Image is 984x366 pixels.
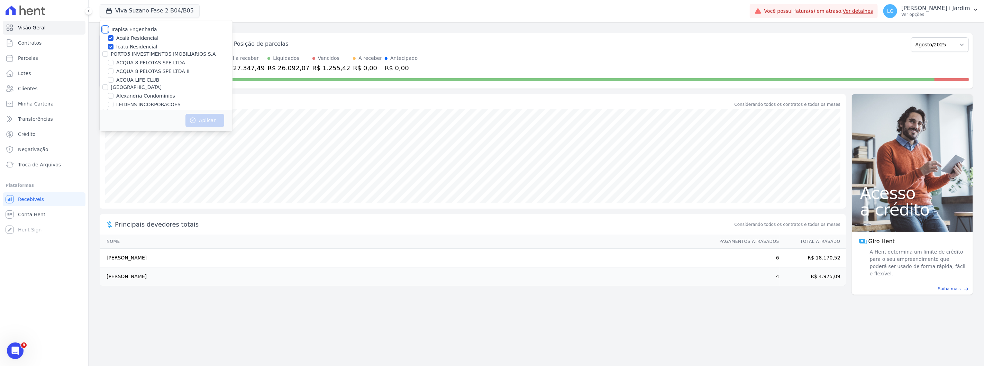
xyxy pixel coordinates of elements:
[868,248,966,277] span: A Hent determina um limite de crédito para o seu empreendimento que poderá ser usado de forma ráp...
[18,131,36,138] span: Crédito
[385,63,418,73] div: R$ 0,00
[860,201,965,218] span: a crédito
[234,40,289,48] div: Posição de parcelas
[111,109,153,115] label: Graal Engenharia
[115,100,733,109] div: Saldo devedor total
[358,55,382,62] div: A receber
[223,55,265,62] div: Total a receber
[735,101,840,108] div: Considerando todos os contratos e todos os meses
[901,5,970,12] p: [PERSON_NAME] i Jardim
[185,114,224,127] button: Aplicar
[18,161,61,168] span: Troca de Arquivos
[735,221,840,228] span: Considerando todos os contratos e todos os meses
[18,85,37,92] span: Clientes
[3,143,85,156] a: Negativação
[100,267,713,286] td: [PERSON_NAME]
[116,76,159,84] label: ACQUA LIFE CLUB
[713,235,780,249] th: Pagamentos Atrasados
[3,51,85,65] a: Parcelas
[3,112,85,126] a: Transferências
[3,158,85,172] a: Troca de Arquivos
[116,101,181,108] label: LEIDENS INCORPORACOES
[856,286,969,292] a: Saiba mais east
[100,235,713,249] th: Nome
[3,36,85,50] a: Contratos
[3,82,85,95] a: Clientes
[18,116,53,122] span: Transferências
[887,9,894,13] span: LG
[964,286,969,292] span: east
[318,55,339,62] div: Vencidos
[6,181,83,190] div: Plataformas
[21,342,27,348] span: 8
[868,237,895,246] span: Giro Hent
[3,127,85,141] a: Crédito
[100,4,200,17] button: Viva Suzano Fase 2 B04/B05
[18,24,46,31] span: Visão Geral
[764,8,873,15] span: Você possui fatura(s) em atraso.
[3,192,85,206] a: Recebíveis
[713,249,780,267] td: 6
[843,8,873,14] a: Ver detalhes
[18,196,44,203] span: Recebíveis
[878,1,984,21] button: LG [PERSON_NAME] i Jardim Ver opções
[18,100,54,107] span: Minha Carteira
[780,235,846,249] th: Total Atrasado
[390,55,418,62] div: Antecipado
[116,68,190,75] label: ACQUA 8 PELOTAS SPE LTDA II
[116,35,158,42] label: Acaiá Residencial
[3,97,85,111] a: Minha Carteira
[116,43,157,51] label: Icatu Residencial
[111,27,157,32] label: Trapisa Engenharia
[223,63,265,73] div: R$ 27.347,49
[116,92,175,100] label: Alexandria Condomínios
[267,63,309,73] div: R$ 26.092,07
[111,84,162,90] label: [GEOGRAPHIC_DATA]
[3,21,85,35] a: Visão Geral
[3,66,85,80] a: Lotes
[18,211,45,218] span: Conta Hent
[860,185,965,201] span: Acesso
[780,267,846,286] td: R$ 4.975,09
[780,249,846,267] td: R$ 18.170,52
[111,51,216,57] label: PORTO5 INVESTIMENTOS IMOBILIARIOS S.A
[273,55,299,62] div: Liquidados
[100,249,713,267] td: [PERSON_NAME]
[312,63,350,73] div: R$ 1.255,42
[18,70,31,77] span: Lotes
[3,208,85,221] a: Conta Hent
[18,55,38,62] span: Parcelas
[116,59,185,66] label: ACQUA 8 PELOTAS SPE LTDA
[938,286,961,292] span: Saiba mais
[353,63,382,73] div: R$ 0,00
[713,267,780,286] td: 4
[7,342,24,359] iframe: Intercom live chat
[18,39,42,46] span: Contratos
[901,12,970,17] p: Ver opções
[115,220,733,229] span: Principais devedores totais
[18,146,48,153] span: Negativação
